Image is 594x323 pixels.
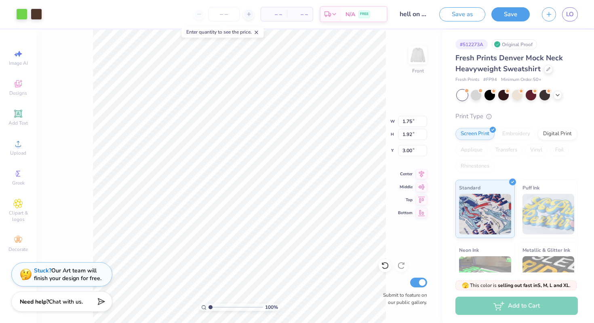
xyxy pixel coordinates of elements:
[490,144,522,156] div: Transfers
[522,256,575,297] img: Metallic & Glitter Ink
[49,298,83,306] span: Chat with us.
[34,267,101,282] div: Our Art team will finish your design for free.
[379,291,427,306] label: Submit to feature on our public gallery.
[455,160,495,172] div: Rhinestones
[483,76,497,83] span: # FP94
[8,246,28,253] span: Decorate
[462,282,469,289] span: 🫣
[459,183,480,192] span: Standard
[412,67,424,74] div: Front
[398,197,413,203] span: Top
[266,10,282,19] span: – –
[182,26,264,38] div: Enter quantity to see the price.
[455,53,563,74] span: Fresh Prints Denver Mock Neck Heavyweight Sweatshirt
[455,144,488,156] div: Applique
[265,304,278,311] span: 100 %
[439,7,485,21] button: Save as
[9,90,27,96] span: Designs
[459,194,511,234] img: Standard
[491,7,530,21] button: Save
[498,282,569,289] strong: selling out fast in S, M, L and XL
[459,256,511,297] img: Neon Ink
[566,10,574,19] span: LO
[34,267,51,274] strong: Stuck?
[208,7,240,21] input: – –
[522,246,570,254] span: Metallic & Glitter Ink
[398,184,413,190] span: Middle
[497,128,535,140] div: Embroidery
[398,210,413,216] span: Bottom
[455,39,488,49] div: # 512273A
[8,120,28,126] span: Add Text
[522,183,539,192] span: Puff Ink
[360,11,369,17] span: FREE
[525,144,548,156] div: Vinyl
[562,7,578,21] a: LO
[398,171,413,177] span: Center
[462,282,571,289] span: This color is .
[394,6,433,22] input: Untitled Design
[4,210,32,223] span: Clipart & logos
[501,76,541,83] span: Minimum Order: 50 +
[410,47,426,63] img: Front
[455,112,578,121] div: Print Type
[455,128,495,140] div: Screen Print
[10,150,26,156] span: Upload
[292,10,308,19] span: – –
[550,144,569,156] div: Foil
[492,39,537,49] div: Original Proof
[459,246,479,254] span: Neon Ink
[455,76,479,83] span: Fresh Prints
[20,298,49,306] strong: Need help?
[538,128,577,140] div: Digital Print
[12,180,25,186] span: Greek
[9,60,28,66] span: Image AI
[345,10,355,19] span: N/A
[522,194,575,234] img: Puff Ink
